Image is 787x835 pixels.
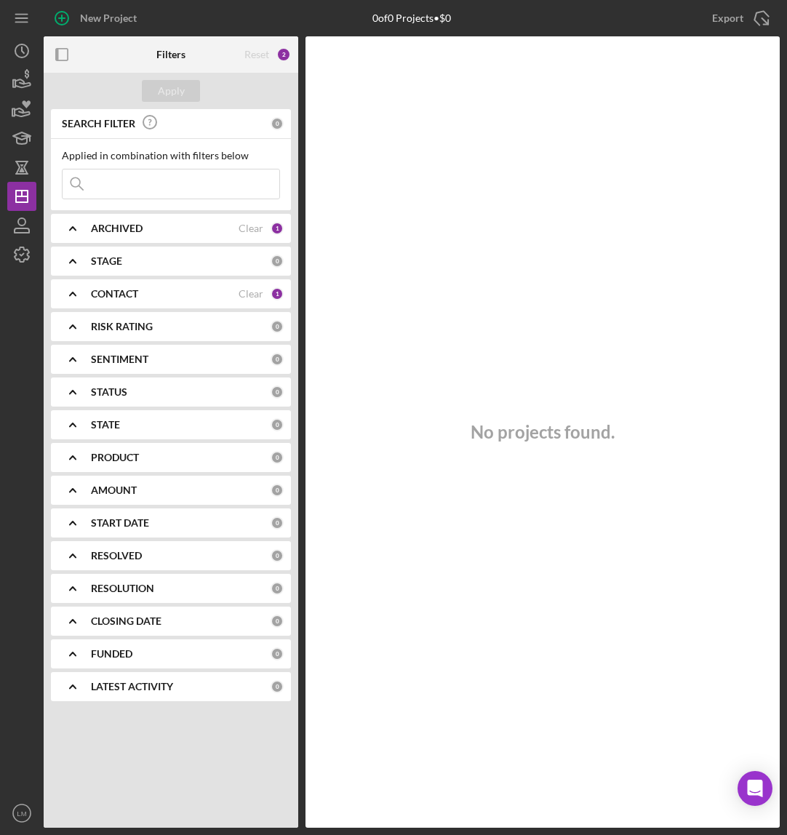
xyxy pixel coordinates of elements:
[276,47,291,62] div: 2
[17,810,26,818] text: LM
[271,353,284,366] div: 0
[271,451,284,464] div: 0
[271,287,284,300] div: 1
[91,386,127,398] b: STATUS
[239,288,263,300] div: Clear
[271,255,284,268] div: 0
[271,549,284,562] div: 0
[156,49,185,60] b: Filters
[62,150,280,161] div: Applied in combination with filters below
[91,615,161,627] b: CLOSING DATE
[91,419,120,431] b: STATE
[91,353,148,365] b: SENTIMENT
[271,647,284,660] div: 0
[91,288,138,300] b: CONTACT
[80,4,137,33] div: New Project
[471,422,615,442] h3: No projects found.
[91,681,173,692] b: LATEST ACTIVITY
[271,615,284,628] div: 0
[44,4,151,33] button: New Project
[271,484,284,497] div: 0
[239,223,263,234] div: Clear
[7,799,36,828] button: LM
[271,582,284,595] div: 0
[91,223,143,234] b: ARCHIVED
[91,452,139,463] b: PRODUCT
[271,320,284,333] div: 0
[91,321,153,332] b: RISK RATING
[271,680,284,693] div: 0
[91,484,137,496] b: AMOUNT
[271,385,284,399] div: 0
[271,418,284,431] div: 0
[698,4,780,33] button: Export
[62,118,135,129] b: SEARCH FILTER
[142,80,200,102] button: Apply
[271,222,284,235] div: 1
[91,255,122,267] b: STAGE
[271,516,284,530] div: 0
[271,117,284,130] div: 0
[738,771,772,806] div: Open Intercom Messenger
[158,80,185,102] div: Apply
[372,12,451,24] div: 0 of 0 Projects • $0
[91,648,132,660] b: FUNDED
[244,49,269,60] div: Reset
[712,4,743,33] div: Export
[91,550,142,562] b: RESOLVED
[91,583,154,594] b: RESOLUTION
[91,517,149,529] b: START DATE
